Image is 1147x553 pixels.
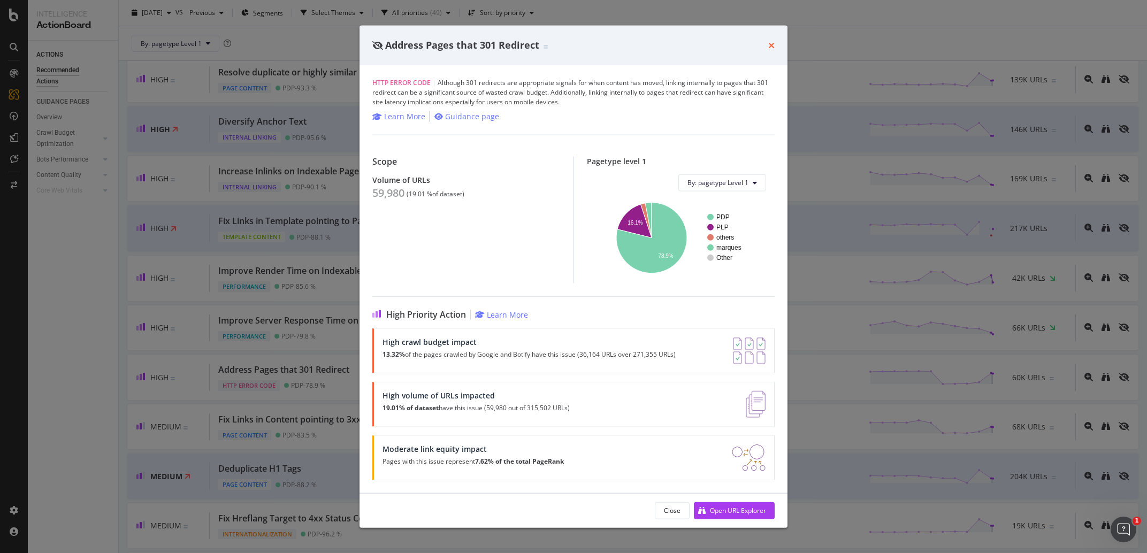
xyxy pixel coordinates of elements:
text: PLP [716,224,729,231]
div: Scope [372,156,561,166]
p: Pages with this issue represent [383,457,564,465]
text: PDP [716,213,730,221]
strong: 7.62% of the total PageRank [475,456,564,465]
text: others [716,234,734,241]
span: High Priority Action [386,309,466,319]
span: HTTP Error Code [372,78,431,87]
svg: A chart. [595,199,766,274]
span: Address Pages that 301 Redirect [385,39,539,51]
span: 1 [1133,517,1141,525]
div: Pagetype level 1 [587,156,775,165]
div: eye-slash [372,41,383,50]
div: High volume of URLs impacted [383,390,570,400]
p: have this issue (59,980 out of 315,502 URLs) [383,404,570,411]
text: 78.9% [658,253,673,259]
img: AY0oso9MOvYAAAAASUVORK5CYII= [733,337,766,364]
div: Open URL Explorer [710,506,766,515]
img: e5DMFwAAAABJRU5ErkJggg== [746,390,766,417]
span: | [432,78,436,87]
div: 59,980 [372,186,404,199]
div: Learn More [487,309,528,319]
img: Equal [544,45,548,49]
text: marques [716,244,741,251]
text: 16.1% [628,219,643,225]
button: Close [655,502,690,519]
a: Learn More [475,309,528,319]
strong: 19.01% of dataset [383,403,439,412]
div: Learn More [384,111,425,121]
a: Guidance page [434,111,499,121]
div: High crawl budget impact [383,337,676,346]
span: By: pagetype Level 1 [687,178,748,187]
div: Volume of URLs [372,175,561,184]
button: Open URL Explorer [694,502,775,519]
div: modal [360,26,787,528]
strong: 13.32% [383,349,405,358]
div: Although 301 redirects are appropriate signals for when content has moved, linking internally to ... [372,78,775,106]
img: DDxVyA23.png [732,444,766,471]
div: ( 19.01 % of dataset ) [407,190,464,197]
a: Learn More [372,111,425,121]
p: of the pages crawled by Google and Botify have this issue (36,164 URLs over 271,355 URLs) [383,350,676,358]
button: By: pagetype Level 1 [678,174,766,191]
div: Guidance page [445,111,499,121]
iframe: Intercom live chat [1111,517,1136,542]
div: Moderate link equity impact [383,444,564,453]
div: Close [664,506,680,515]
text: Other [716,254,732,262]
div: times [768,39,775,52]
